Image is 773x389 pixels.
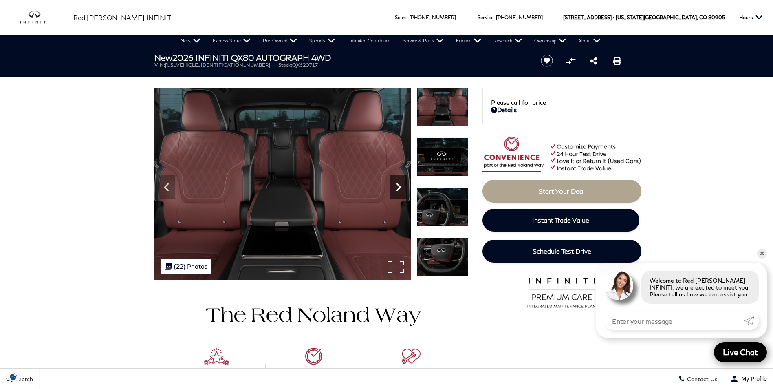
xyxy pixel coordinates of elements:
[154,53,172,62] strong: New
[564,55,577,67] button: Compare Vehicle
[207,35,257,47] a: Express Store
[20,11,61,24] a: infiniti
[496,14,543,20] a: [PHONE_NUMBER]
[159,175,175,199] div: Previous
[450,35,487,47] a: Finance
[292,62,318,68] span: QX620717
[493,14,495,20] span: :
[528,35,572,47] a: Ownership
[724,369,773,389] button: Open user profile menu
[4,372,23,381] img: Opt-Out Icon
[390,175,407,199] div: Next
[563,14,725,20] a: [STREET_ADDRESS] • [US_STATE][GEOGRAPHIC_DATA], CO 80905
[478,14,493,20] span: Service
[154,62,165,68] span: VIN:
[278,62,292,68] span: Stock:
[744,312,759,330] a: Submit
[165,62,270,68] span: [US_VEHICLE_IDENTIFICATION_NUMBER]
[482,240,641,263] a: Schedule Test Drive
[604,271,633,300] img: Agent profile photo
[396,35,450,47] a: Service & Parts
[395,14,407,20] span: Sales
[409,14,456,20] a: [PHONE_NUMBER]
[73,13,173,22] a: Red [PERSON_NAME] INFINITI
[482,180,641,203] a: Start Your Deal
[482,209,639,232] a: Instant Trade Value
[161,259,211,274] div: (22) Photos
[417,87,468,126] img: New 2026 2T DYNAMIC META INFINITI AUTOGRAPH 4WD image 16
[572,35,607,47] a: About
[154,88,411,280] img: New 2026 2T DYNAMIC META INFINITI AUTOGRAPH 4WD image 16
[604,312,744,330] input: Enter your message
[303,35,341,47] a: Specials
[4,372,23,381] section: Click to Open Cookie Consent Modal
[719,347,762,357] span: Live Chat
[738,376,767,382] span: My Profile
[685,376,718,382] span: Contact Us
[417,188,468,226] img: New 2026 2T DYNAMIC META INFINITI AUTOGRAPH 4WD image 18
[538,54,556,67] button: Save vehicle
[341,35,396,47] a: Unlimited Confidence
[20,11,61,24] img: INFINITI
[154,53,527,62] h1: 2026 INFINITI QX80 AUTOGRAPH 4WD
[491,99,546,106] span: Please call for price
[417,137,468,176] img: New 2026 2T DYNAMIC META INFINITI AUTOGRAPH 4WD image 17
[714,342,767,362] a: Live Chat
[539,187,585,195] span: Start Your Deal
[532,216,589,224] span: Instant Trade Value
[533,247,591,255] span: Schedule Test Drive
[487,35,528,47] a: Research
[174,35,207,47] a: New
[491,106,633,113] a: Details
[613,56,621,66] a: Print this New 2026 INFINITI QX80 AUTOGRAPH 4WD
[641,271,759,304] div: Welcome to Red [PERSON_NAME] INFINITI, we are excited to meet you! Please tell us how we can assi...
[257,35,303,47] a: Pre-Owned
[407,14,408,20] span: :
[73,13,173,21] span: Red [PERSON_NAME] INFINITI
[417,238,468,276] img: New 2026 2T DYNAMIC META INFINITI AUTOGRAPH 4WD image 19
[13,376,33,382] span: Search
[522,276,601,309] img: infinitipremiumcare.png
[174,35,607,47] nav: Main Navigation
[590,56,597,66] a: Share this New 2026 INFINITI QX80 AUTOGRAPH 4WD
